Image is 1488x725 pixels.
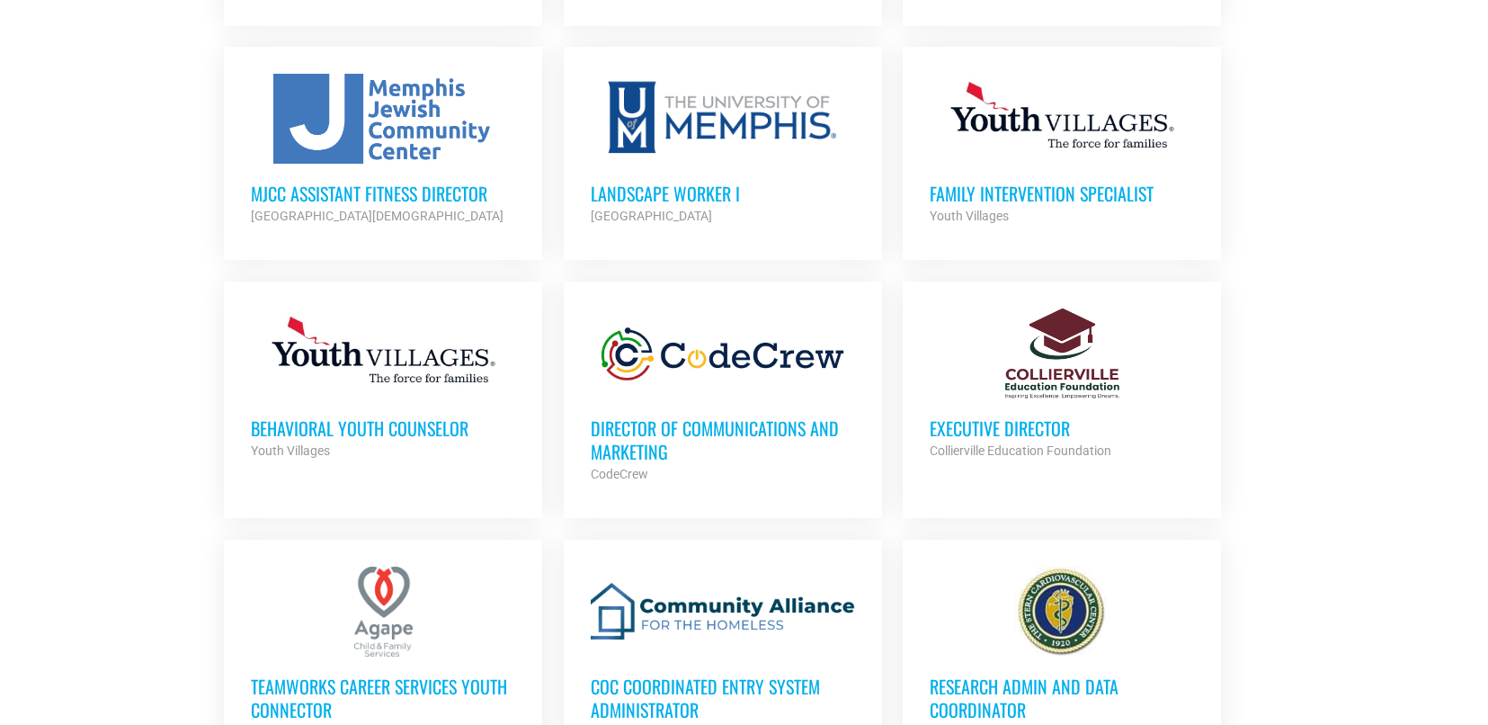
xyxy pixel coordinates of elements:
a: Director of Communications and Marketing CodeCrew [564,282,882,512]
h3: Family Intervention Specialist [930,182,1194,205]
h3: Landscape Worker I [591,182,855,205]
h3: Executive Director [930,416,1194,440]
a: Executive Director Collierville Education Foundation [903,282,1221,488]
h3: MJCC Assistant Fitness Director [251,182,515,205]
a: Behavioral Youth Counselor Youth Villages [224,282,542,488]
strong: Collierville Education Foundation [930,443,1111,458]
strong: [GEOGRAPHIC_DATA] [591,209,712,223]
a: Landscape Worker I [GEOGRAPHIC_DATA] [564,47,882,254]
h3: Behavioral Youth Counselor [251,416,515,440]
h3: CoC Coordinated Entry System Administrator [591,675,855,721]
h3: Director of Communications and Marketing [591,416,855,463]
strong: Youth Villages [930,209,1009,223]
strong: Youth Villages [251,443,330,458]
a: MJCC Assistant Fitness Director [GEOGRAPHIC_DATA][DEMOGRAPHIC_DATA] [224,47,542,254]
a: Family Intervention Specialist Youth Villages [903,47,1221,254]
strong: CodeCrew [591,467,648,481]
strong: [GEOGRAPHIC_DATA][DEMOGRAPHIC_DATA] [251,209,503,223]
h3: Research Admin and Data Coordinator [930,675,1194,721]
h3: TeamWorks Career Services Youth Connector [251,675,515,721]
